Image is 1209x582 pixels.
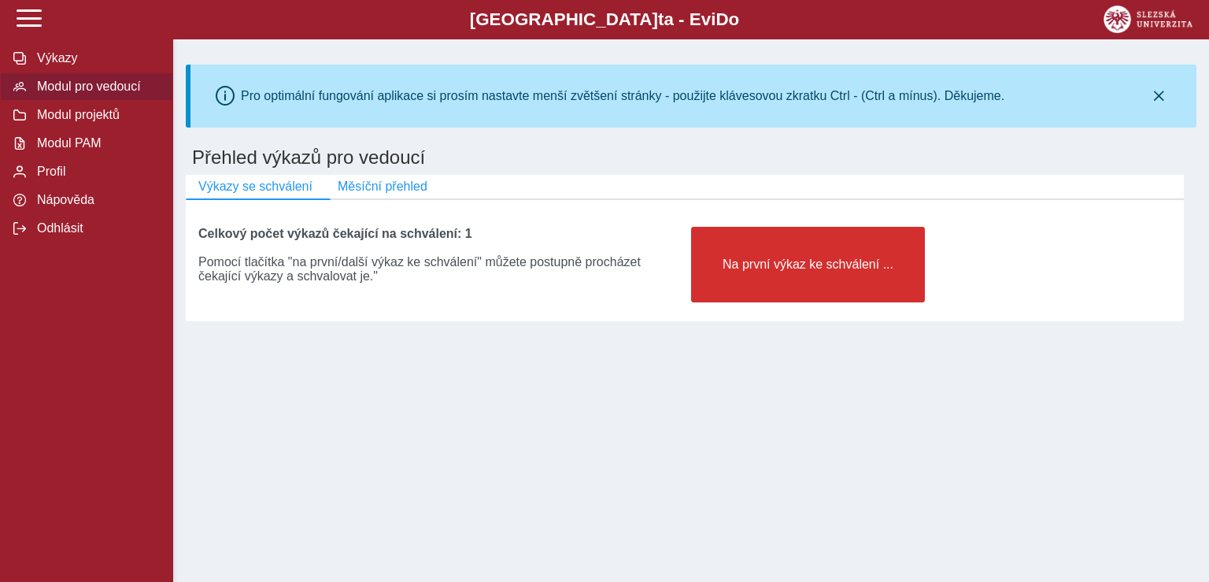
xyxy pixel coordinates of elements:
b: [GEOGRAPHIC_DATA] a - Evi [47,9,1162,30]
div: Pomocí tlačítka "na první/další výkaz ke schválení" můžete postupně procházet čekající výkazy a s... [198,241,678,284]
span: Modul pro vedoucí [32,80,160,94]
button: Měsíční přehled [325,175,440,198]
button: Výkazy se schválení [186,175,325,198]
span: o [729,9,740,29]
div: Pro optimální fungování aplikace si prosím nastavte menší zvětšení stránky - použijte klávesovou ... [241,89,1004,103]
span: Měsíční přehled [338,180,427,194]
span: Modul projektů [32,108,160,122]
span: Odhlásit [32,221,160,235]
span: Modul PAM [32,136,160,150]
button: Na první výkaz ke schválení ... [691,227,925,302]
span: t [658,9,664,29]
span: Nápověda [32,193,160,207]
h1: Přehled výkazů pro vedoucí [186,140,1196,175]
b: Celkový počet výkazů čekající na schválení: 1 [198,227,472,240]
span: D [715,9,728,29]
span: Výkazy se schválení [198,180,312,194]
span: Na první výkaz ke schválení ... [704,258,911,272]
span: Profil [32,165,160,179]
span: Výkazy [32,51,160,65]
img: logo_web_su.png [1104,6,1192,33]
